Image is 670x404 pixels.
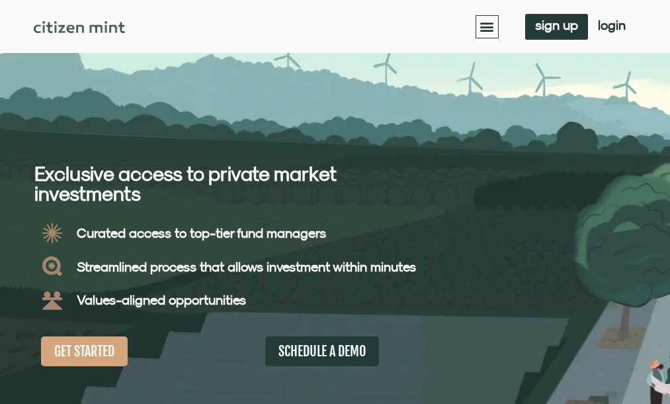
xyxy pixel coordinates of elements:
b: Values-aligned opportunities [77,292,246,307]
a: GET STARTED [41,336,128,366]
a: SCHEDULE A DEMO [265,336,379,366]
img: Citizen Mint [34,21,126,33]
div: Menu Toggle [476,15,499,38]
h2: Exclusive access to private market investments [34,164,433,203]
a: sign up [525,14,588,40]
b: Streamlined process that allows investment within minutes [77,259,416,274]
span: login [598,21,626,30]
span: sign up [535,21,578,30]
span: SCHEDULE A DEMO [278,343,366,360]
b: Curated access to top-tier fund managers [77,225,326,240]
a: login [588,14,636,40]
span: GET STARTED [54,343,114,360]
